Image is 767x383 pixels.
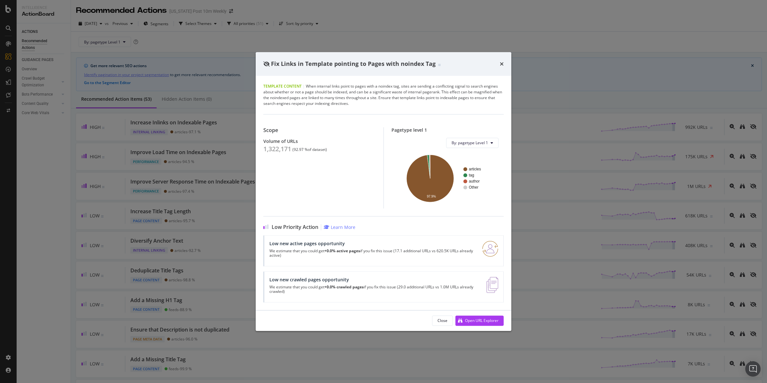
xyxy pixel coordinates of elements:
div: Scope [263,127,376,133]
div: Open URL Explorer [465,318,499,323]
a: Learn More [324,224,355,230]
div: Low new crawled pages opportunity [269,277,479,282]
span: | [303,83,305,89]
span: Low Priority Action [272,224,318,230]
div: 1,322,171 [263,145,291,153]
div: Learn More [331,224,355,230]
button: By: pagetype Level 1 [446,138,499,148]
div: Low new active pages opportunity [269,241,475,246]
button: Open URL Explorer [455,316,504,326]
p: We estimate that you could get if you fix this issue (29.0 additional URLs vs 1.0M URLs already c... [269,285,479,294]
text: 97.9% [427,195,436,198]
svg: A chart. [397,153,499,203]
div: modal [256,52,511,331]
div: times [500,60,504,68]
img: e5DMFwAAAABJRU5ErkJggg== [486,277,498,293]
div: ( 92.97 % of dataset ) [292,147,327,152]
text: author [469,179,480,184]
div: When internal links point to pages with a noindex tag, sites are sending a conflicting signal to ... [263,83,504,106]
span: By: pagetype Level 1 [452,140,488,145]
text: Other [469,185,478,190]
text: tag [469,173,474,177]
img: RO06QsNG.png [482,241,498,257]
button: Close [432,316,453,326]
span: Fix Links in Template pointing to Pages with noindex Tag [271,60,436,67]
text: articles [469,167,481,171]
strong: +0.0% active pages [324,248,360,254]
img: Equal [438,64,441,66]
div: eye-slash [263,61,270,66]
span: Template Content [263,83,302,89]
div: Close [438,318,447,323]
div: Pagetype level 1 [391,127,504,133]
div: Volume of URLs [263,138,376,144]
div: Open Intercom Messenger [745,361,761,377]
p: We estimate that you could get if you fix this issue (17.1 additional URLs vs 620.5K URLs already... [269,249,475,258]
strong: +0.0% crawled pages [324,284,364,290]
